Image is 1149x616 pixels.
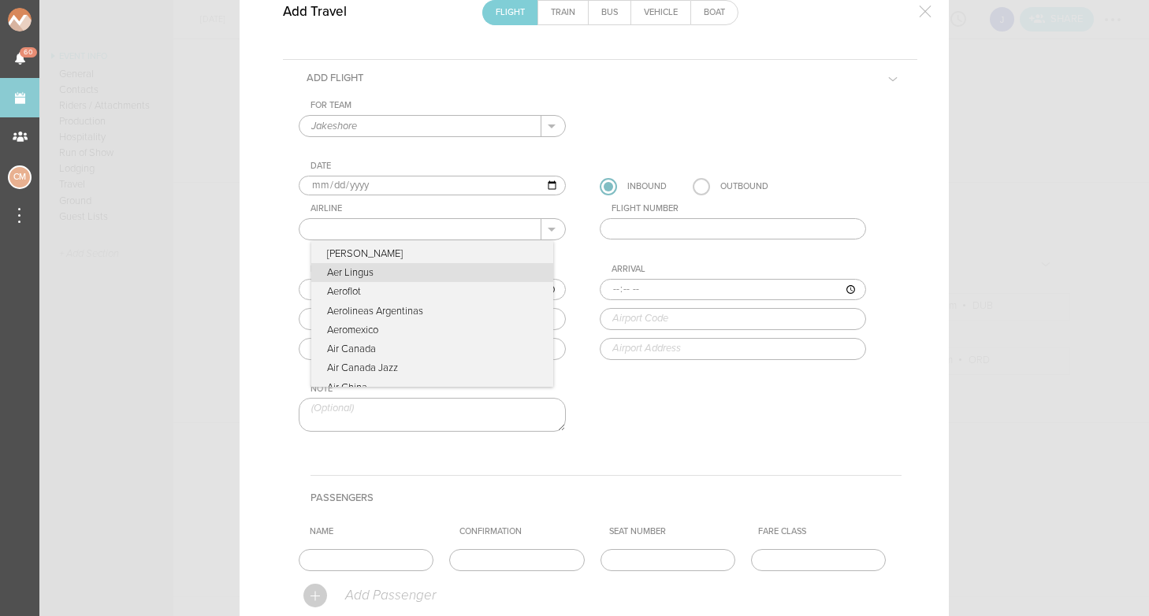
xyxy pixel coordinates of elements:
div: Airline [310,203,566,214]
p: Aer Lingus [311,263,553,282]
img: NOMAD [8,8,97,32]
input: Airport Code [600,308,867,330]
p: Aeromexico [311,321,553,340]
div: Charlie McGinley [8,165,32,189]
a: Train [538,1,588,24]
div: Outbound [720,178,768,195]
div: Flight Number [612,203,867,214]
h4: Passengers [310,475,902,520]
input: Airport Code [299,308,566,330]
h5: Add Flight [295,60,375,96]
a: Bus [589,1,630,24]
span: 60 [20,47,37,58]
p: Air China [311,378,553,397]
div: For Team [310,100,566,111]
th: Confirmation [453,520,603,544]
p: Aeroflot [311,282,553,301]
button: . [541,219,565,239]
div: Date [310,161,566,172]
p: Air Canada [311,340,553,358]
input: ––:–– –– [600,279,867,301]
input: ––:–– –– [299,279,566,301]
a: Add Passenger [303,590,436,599]
p: Air Canada Jazz [311,358,553,377]
div: Note [310,384,566,395]
button: . [541,116,565,136]
th: Name [303,520,453,544]
th: Fare Class [752,520,902,544]
input: Select a Team (Required) [299,116,541,136]
a: Boat [691,1,738,24]
p: Aerolineas Argentinas [311,302,553,321]
div: Departure [310,264,566,275]
div: Inbound [627,178,667,195]
input: Airport Address [299,338,566,360]
th: Seat Number [603,520,753,544]
a: Flight [483,1,537,24]
a: Vehicle [631,1,690,24]
input: Airport Address [600,338,867,360]
p: Add Passenger [344,588,436,603]
p: [PERSON_NAME] [311,241,553,263]
div: Arrival [612,264,867,275]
